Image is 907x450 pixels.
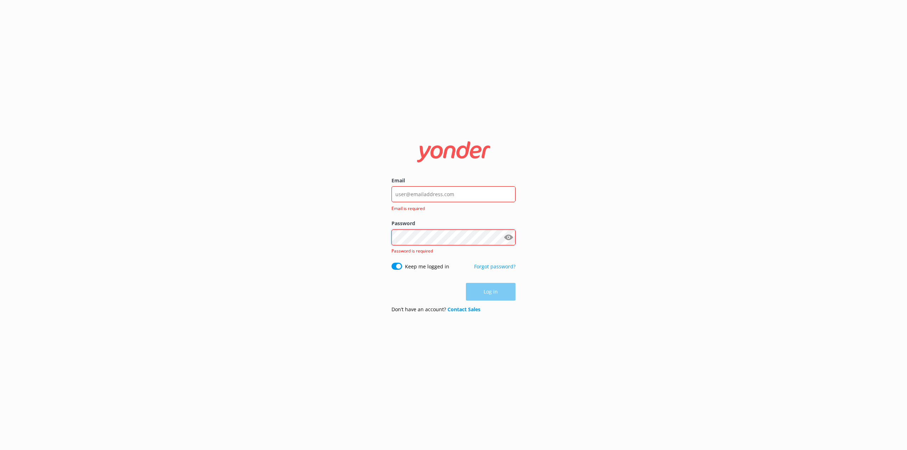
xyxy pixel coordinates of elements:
[447,306,480,313] a: Contact Sales
[391,306,480,313] p: Don’t have an account?
[391,205,511,212] span: Email is required
[391,177,516,184] label: Email
[391,186,516,202] input: user@emailaddress.com
[501,230,516,244] button: Show password
[474,263,516,270] a: Forgot password?
[391,220,516,227] label: Password
[405,263,449,270] label: Keep me logged in
[391,248,433,254] span: Password is required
